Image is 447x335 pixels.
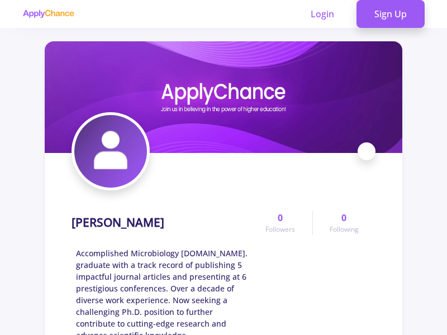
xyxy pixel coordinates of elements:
img: siavash chalabianiavatar [74,115,147,188]
a: 0Followers [249,211,312,234]
img: applychance logo text only [22,9,74,18]
h1: [PERSON_NAME] [72,216,164,229]
span: 0 [341,211,346,224]
span: Following [330,224,359,234]
span: 0 [278,211,283,224]
img: siavash chalabianicover image [45,41,402,153]
a: 0Following [312,211,375,234]
span: Followers [265,224,295,234]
